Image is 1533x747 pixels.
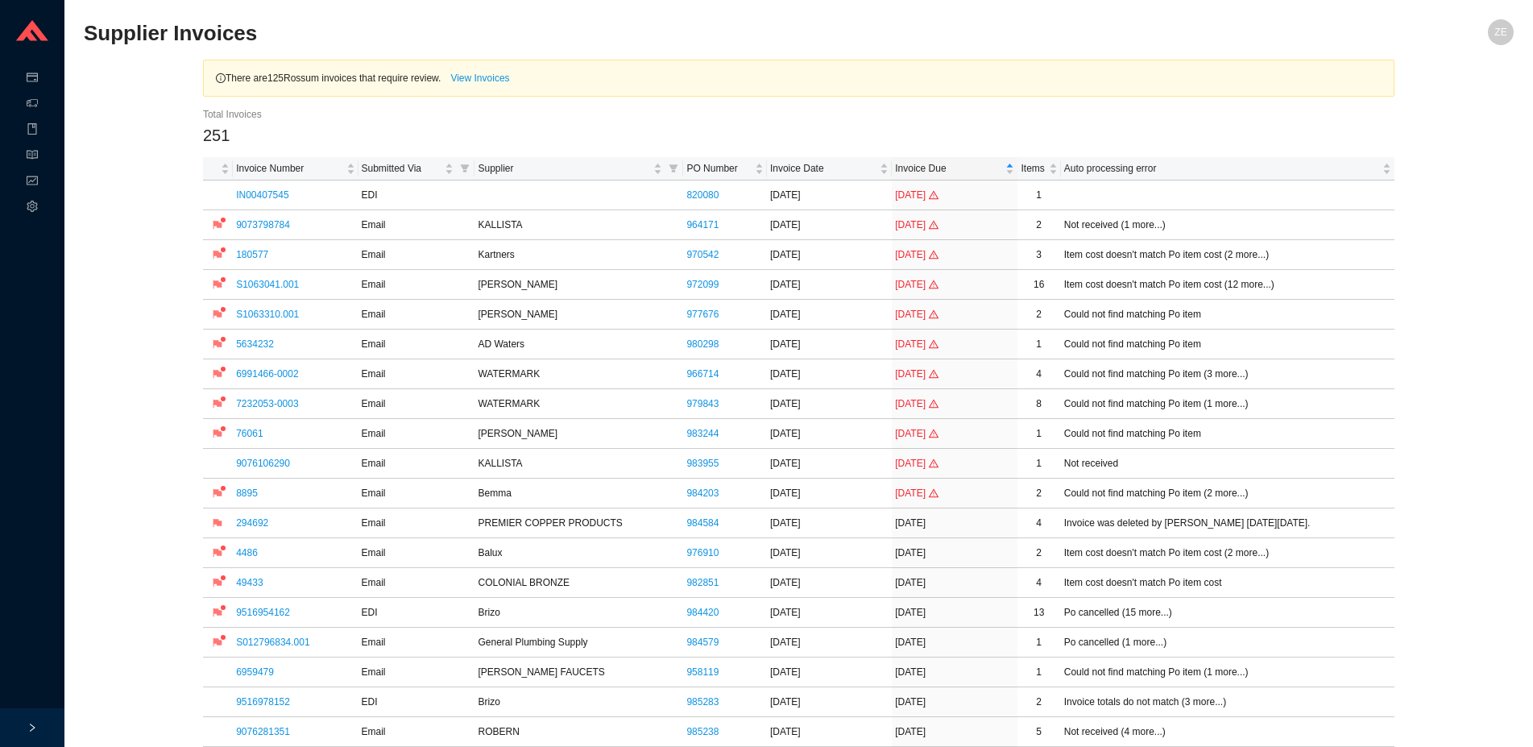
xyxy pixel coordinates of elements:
[1017,330,1061,359] td: 1
[1017,628,1061,658] td: 1
[767,479,892,508] td: [DATE]
[27,723,37,732] span: right
[1017,658,1061,687] td: 1
[206,333,229,355] button: flag
[474,300,683,330] td: [PERSON_NAME]
[1061,359,1394,389] td: Could not find matching Po item (3 more...)
[1061,568,1394,598] td: Item cost doesn't match Po item cost
[206,452,229,475] button: flag
[686,575,719,591] a: 982851
[1061,389,1394,419] td: Could not find matching Po item (1 more...)
[236,696,290,708] a: 9516978152
[895,458,938,469] span: [DATE]
[929,280,938,289] span: warning
[236,368,298,380] a: 6991466-0002
[203,157,233,181] th: undefined sortable
[892,508,1017,538] td: [DATE]
[892,687,1017,717] td: [DATE]
[450,68,509,89] span: View Invoices
[669,164,678,173] span: filter
[1061,508,1394,538] td: Invoice was deleted by [PERSON_NAME] [DATE][DATE].
[686,724,719,740] a: 985238
[767,270,892,300] td: [DATE]
[686,306,719,322] a: 977676
[683,157,767,181] th: PO Number sortable
[207,280,228,289] span: flag
[767,300,892,330] td: [DATE]
[206,631,229,654] button: flag
[1061,300,1394,330] td: Could not find matching Po item
[84,19,1156,48] h2: Supplier Invoices
[929,339,938,349] span: warning
[236,249,268,260] a: 180577
[236,189,288,201] a: IN00407545
[236,637,309,648] a: S012796834.001
[474,717,683,747] td: ROBERN
[895,249,938,260] span: [DATE]
[474,330,683,359] td: AD Waters
[1017,300,1061,330] td: 2
[892,538,1017,568] td: [DATE]
[895,279,938,290] span: [DATE]
[362,160,442,176] span: Submitted Via
[206,601,229,624] button: flag
[474,628,683,658] td: General Plumbing Supply
[686,425,719,442] a: 983244
[686,217,719,233] a: 964171
[1061,628,1394,658] td: Po cancelled (1 more...)
[686,485,719,501] a: 984203
[767,210,892,240] td: [DATE]
[767,181,892,210] td: [DATE]
[206,184,229,206] button: flag
[1017,568,1061,598] td: 4
[206,392,229,415] button: flag
[206,422,229,445] button: flag
[895,219,938,230] span: [DATE]
[1017,598,1061,628] td: 13
[1017,717,1061,747] td: 5
[358,658,475,687] td: Email
[1061,658,1394,687] td: Could not find matching Po item (1 more...)
[767,240,892,270] td: [DATE]
[207,459,228,468] span: flag
[206,512,229,534] button: flag
[895,338,938,350] span: [DATE]
[767,508,892,538] td: [DATE]
[686,187,719,203] a: 820080
[206,661,229,683] button: flag
[1017,687,1061,717] td: 2
[474,359,683,389] td: WATERMARK
[474,449,683,479] td: KALLISTA
[236,488,258,499] a: 8895
[686,336,719,352] a: 980298
[474,687,683,717] td: Brizo
[358,538,475,568] td: Email
[358,300,475,330] td: Email
[236,666,274,678] a: 6959479
[1017,538,1061,568] td: 2
[895,428,938,439] span: [DATE]
[686,396,719,412] a: 979843
[767,389,892,419] td: [DATE]
[27,143,38,169] span: read
[767,628,892,658] td: [DATE]
[686,366,719,382] a: 966714
[206,214,229,236] button: flag
[892,658,1017,687] td: [DATE]
[1064,160,1379,176] span: Auto processing error
[358,628,475,658] td: Email
[686,694,719,710] a: 985283
[474,598,683,628] td: Brizo
[1017,240,1061,270] td: 3
[206,542,229,564] button: flag
[474,389,683,419] td: WATERMARK
[207,578,228,587] span: flag
[665,157,682,180] span: filter
[686,604,719,620] a: 984420
[358,389,475,419] td: Email
[686,515,719,531] a: 984584
[1061,598,1394,628] td: Po cancelled (15 more...)
[929,429,938,438] span: warning
[358,157,475,181] th: Submitted Via sortable
[207,309,228,319] span: flag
